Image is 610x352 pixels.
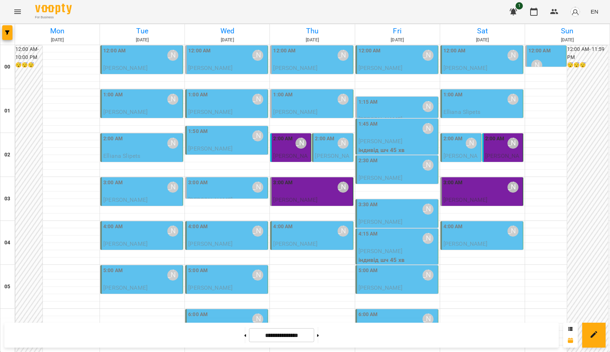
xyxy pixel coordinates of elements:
label: 5:00 AM [188,267,208,275]
span: [PERSON_NAME] [188,108,233,115]
h6: [DATE] [16,37,98,44]
label: 12:00 AM [103,47,126,55]
span: [PERSON_NAME] [103,240,148,247]
p: індивід МА 45 хв [188,292,266,301]
p: індивід МА 45 хв [358,292,436,301]
h6: Tue [101,25,183,37]
p: індивід МА 45 хв [443,116,521,125]
p: індивід шч 45 хв [358,146,436,155]
img: avatar_s.png [570,7,580,17]
h6: 05 [4,283,10,291]
div: Курбанова Софія [531,60,542,71]
div: Курбанова Софія [167,182,178,193]
div: Курбанова Софія [252,270,263,281]
div: Курбанова Софія [507,50,518,61]
label: 2:00 AM [443,135,463,143]
h6: Sat [441,25,524,37]
div: Курбанова Софія [338,50,349,61]
span: EN [591,8,598,15]
span: [PERSON_NAME] [358,138,403,145]
label: 5:00 AM [358,267,378,275]
span: Elliana Slipets [103,152,140,159]
h6: 12:00 AM - 11:59 PM [567,45,608,61]
label: 1:50 AM [188,127,208,136]
span: [PERSON_NAME] [358,284,403,291]
div: Курбанова Софія [338,226,349,237]
label: 4:15 AM [358,230,378,238]
span: [PERSON_NAME] [443,196,488,203]
label: 2:00 AM [315,135,334,143]
h6: Wed [186,25,268,37]
span: [PERSON_NAME] [358,248,403,255]
h6: 04 [4,239,10,247]
h6: 00 [4,63,10,71]
h6: Mon [16,25,98,37]
label: 12:00 AM [188,47,211,55]
p: індивід МА 45 хв [273,116,351,125]
p: Бронь [273,204,351,213]
p: індивід шч англ 45 хв [103,73,181,81]
div: Курбанова Софія [295,138,306,149]
p: індивід МА 45 хв [188,116,266,125]
div: Курбанова Софія [252,94,263,105]
p: індивід МА 45 хв [358,226,436,235]
label: 3:30 AM [358,201,378,209]
div: Курбанова Софія [507,94,518,105]
label: 12:00 AM [528,47,551,55]
label: 2:30 AM [358,157,378,165]
h6: [DATE] [356,37,439,44]
label: 12:00 AM [273,47,295,55]
div: Курбанова Софія [466,138,477,149]
span: [PERSON_NAME] [273,152,307,168]
label: 4:00 AM [443,223,463,231]
p: індивід МА 45 хв [188,73,266,81]
h6: [DATE] [186,37,268,44]
label: 2:00 AM [485,135,505,143]
label: 12:00 AM [358,47,381,55]
span: [PERSON_NAME] [188,64,233,71]
label: 12:00 AM [443,47,466,55]
h6: Sun [526,25,609,37]
div: Курбанова Софія [338,182,349,193]
p: індивід МА 45 хв [103,160,181,169]
span: [PERSON_NAME] [103,196,148,203]
p: індивід МА 45 хв [103,292,181,301]
h6: Fri [356,25,439,37]
div: Курбанова Софія [423,160,434,171]
button: EN [588,5,601,18]
h6: [DATE] [271,37,353,44]
span: [PERSON_NAME] [443,64,488,71]
span: [PERSON_NAME] [485,152,519,168]
div: Курбанова Софія [167,226,178,237]
span: [PERSON_NAME] [315,152,349,168]
div: Курбанова Софія [423,270,434,281]
h6: 01 [4,107,10,115]
div: Курбанова Софія [167,138,178,149]
span: [PERSON_NAME] [103,284,148,291]
span: [PERSON_NAME] [273,196,317,203]
div: Курбанова Софія [338,94,349,105]
div: Курбанова Софія [167,270,178,281]
p: індивід МА 45 хв [358,182,436,191]
div: Курбанова Софія [423,50,434,61]
span: [PERSON_NAME] [188,196,233,203]
label: 1:15 AM [358,98,378,106]
img: Voopty Logo [35,4,72,14]
p: індивід МА 45 хв [188,248,266,257]
h6: 02 [4,151,10,159]
h6: [DATE] [441,37,524,44]
span: For Business [35,15,72,20]
div: Курбанова Софія [167,50,178,61]
span: [PERSON_NAME] [358,64,403,71]
span: [PERSON_NAME] [358,218,403,225]
label: 1:45 AM [358,120,378,128]
span: [PERSON_NAME] [273,108,317,115]
label: 5:00 AM [103,267,123,275]
button: Menu [9,3,26,21]
label: 1:00 AM [188,91,208,99]
h6: Thu [271,25,353,37]
span: [PERSON_NAME] [188,284,233,291]
label: 6:00 AM [188,311,208,319]
div: Курбанова Софія [507,226,518,237]
p: індивід шч англ 45 хв [358,73,436,81]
